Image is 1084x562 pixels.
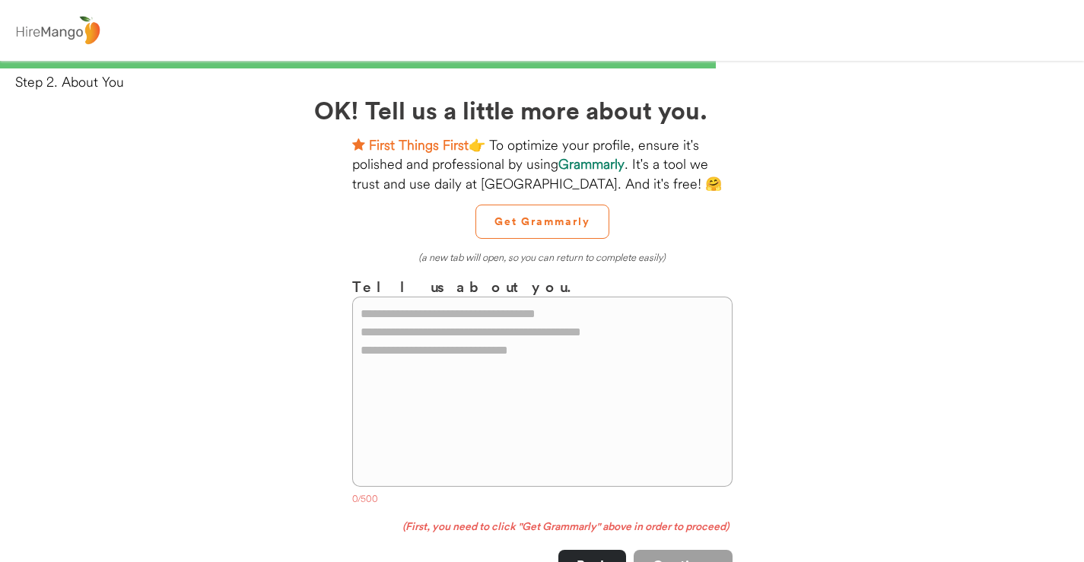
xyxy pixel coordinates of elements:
[314,91,771,128] h2: OK! Tell us a little more about you.
[15,72,1084,91] div: Step 2. About You
[475,205,609,239] button: Get Grammarly
[3,61,1081,68] div: 66%
[418,251,666,263] em: (a new tab will open, so you can return to complete easily)
[352,493,733,508] div: 0/500
[352,519,733,535] div: (First, you need to click "Get Grammarly" above in order to proceed)
[369,136,469,154] strong: First Things First
[558,155,625,173] strong: Grammarly
[352,275,733,297] h3: Tell us about you.
[352,135,733,193] div: 👉 To optimize your profile, ensure it's polished and professional by using . It's a tool we trust...
[11,13,104,49] img: logo%20-%20hiremango%20gray.png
